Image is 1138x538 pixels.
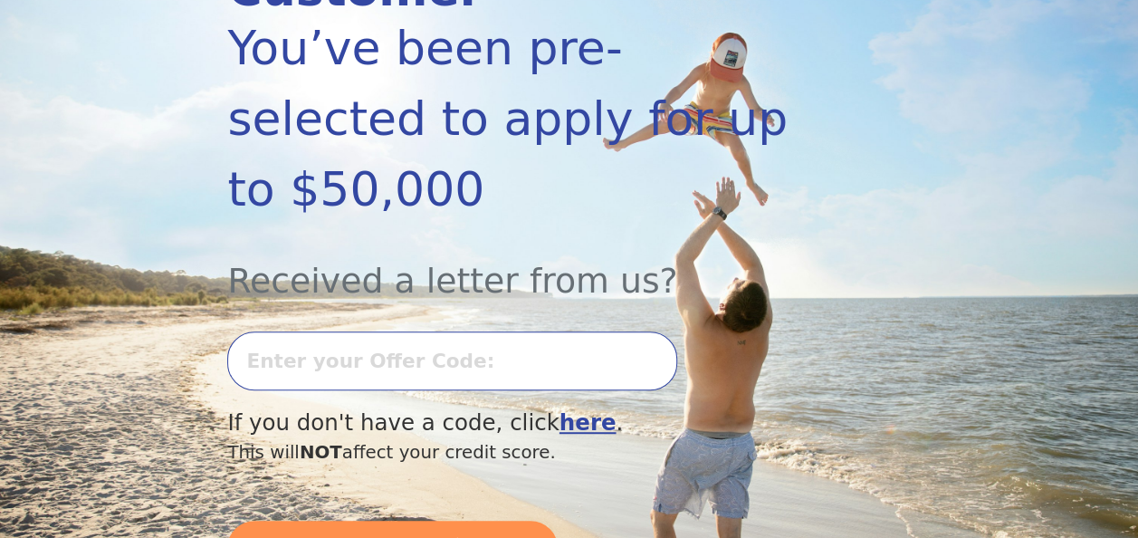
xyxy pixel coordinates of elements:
[227,407,808,440] div: If you don't have a code, click .
[300,442,342,463] span: NOT
[227,331,677,390] input: Enter your Offer Code:
[227,13,808,225] div: You’ve been pre-selected to apply for up to $50,000
[227,225,808,307] div: Received a letter from us?
[559,409,617,436] a: here
[227,439,808,466] div: This will affect your credit score.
